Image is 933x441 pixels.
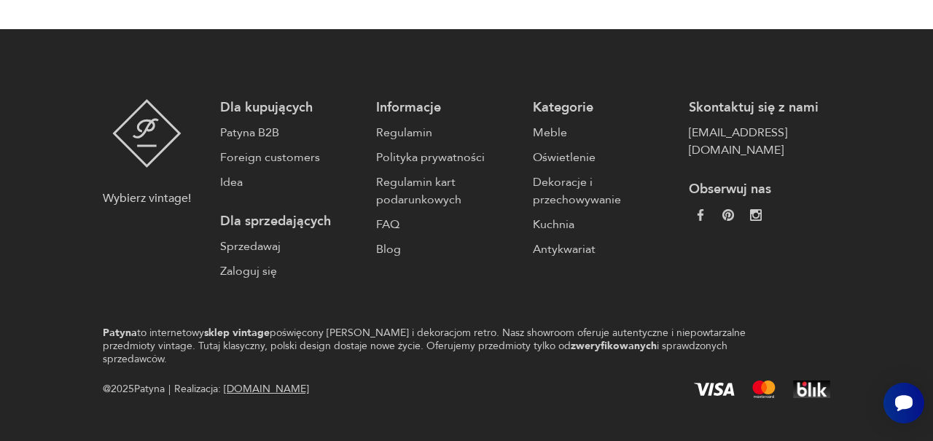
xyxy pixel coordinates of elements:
a: Regulamin kart podarunkowych [376,173,518,208]
a: Sprzedawaj [220,238,362,255]
strong: sklep vintage [204,326,270,340]
p: Kategorie [533,99,674,117]
a: Dekoracje i przechowywanie [533,173,674,208]
a: Antykwariat [533,241,674,258]
span: Realizacja: [174,380,309,398]
span: @ 2025 Patyna [103,380,165,398]
p: Obserwuj nas [689,181,830,198]
img: c2fd9cf7f39615d9d6839a72ae8e59e5.webp [750,209,762,221]
a: Blog [376,241,518,258]
p: Wybierz vintage! [103,190,191,207]
a: Meble [533,124,674,141]
a: [EMAIL_ADDRESS][DOMAIN_NAME] [689,124,830,159]
a: FAQ [376,216,518,233]
a: Zaloguj się [220,262,362,280]
iframe: Smartsupp widget button [883,383,924,424]
a: Idea [220,173,362,191]
a: Foreign customers [220,149,362,166]
div: | [168,380,171,398]
a: Regulamin [376,124,518,141]
p: Dla kupujących [220,99,362,117]
p: Skontaktuj się z nami [689,99,830,117]
p: to internetowy poświęcony [PERSON_NAME] i dekoracjom retro. Nasz showroom oferuje autentyczne i n... [103,327,779,366]
a: [DOMAIN_NAME] [224,382,309,396]
img: da9060093f698e4c3cedc1453eec5031.webp [695,209,706,221]
img: BLIK [793,380,830,398]
img: Patyna - sklep z meblami i dekoracjami vintage [112,99,181,168]
img: Visa [694,383,735,396]
img: 37d27d81a828e637adc9f9cb2e3d3a8a.webp [722,209,734,221]
img: Mastercard [752,380,776,398]
p: Informacje [376,99,518,117]
strong: Patyna [103,326,137,340]
p: Dla sprzedających [220,213,362,230]
a: Patyna B2B [220,124,362,141]
a: Polityka prywatności [376,149,518,166]
a: Kuchnia [533,216,674,233]
a: Oświetlenie [533,149,674,166]
strong: zweryfikowanych [571,339,657,353]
